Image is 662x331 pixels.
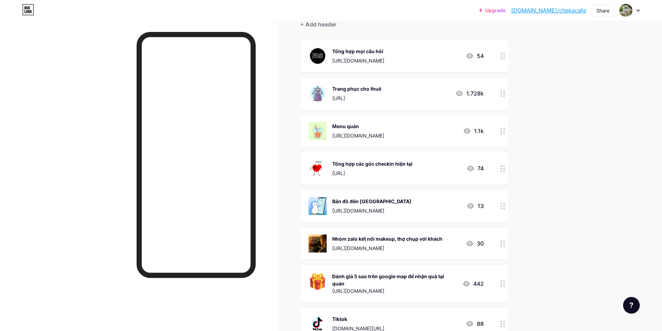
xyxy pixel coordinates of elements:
div: 88 [466,320,484,328]
div: 13 [466,202,484,210]
div: 1.728k [455,89,484,98]
div: [URL][DOMAIN_NAME] [332,132,384,139]
img: Nhóm zalo kết nối makeup, thợ chụp với khách [309,234,327,253]
a: Upgrade [479,8,506,13]
div: [URL][DOMAIN_NAME] [332,245,442,252]
div: + Add header [300,20,336,28]
div: [URL][DOMAIN_NAME] [332,287,457,295]
img: Menu quán [309,122,327,140]
a: [DOMAIN_NAME]/chekacafe [511,6,586,15]
div: 74 [466,164,484,173]
div: Tiktok [332,315,384,323]
div: [URL][DOMAIN_NAME] [332,207,411,214]
div: Tổng hợp mọi câu hỏi [332,48,384,55]
div: 54 [466,52,484,60]
img: Trang phục cho thuê [309,84,327,102]
img: chekacafe [619,4,632,17]
div: Bản đồ đến [GEOGRAPHIC_DATA] [332,198,411,205]
div: [URL][DOMAIN_NAME] [332,57,384,64]
div: 442 [462,280,484,288]
div: Tổng hợp các góc checkin hiện tại [332,160,412,167]
img: Tổng hợp mọi câu hỏi [309,47,327,65]
div: Share [596,7,610,14]
img: Tổng hợp các góc checkin hiện tại [309,159,327,177]
img: Đánh giá 5 sao trên google map để nhận quà tại quán [309,272,327,290]
div: [URL] [332,94,381,102]
div: Đánh giá 5 sao trên google map để nhận quà tại quán [332,273,457,287]
img: Bản đồ đến Cheka [309,197,327,215]
div: Menu quán [332,123,384,130]
div: [URL] [332,169,412,177]
div: Trang phục cho thuê [332,85,381,92]
div: 1.1k [463,127,484,135]
div: Nhóm zalo kết nối makeup, thợ chụp với khách [332,235,442,242]
div: 30 [466,239,484,248]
